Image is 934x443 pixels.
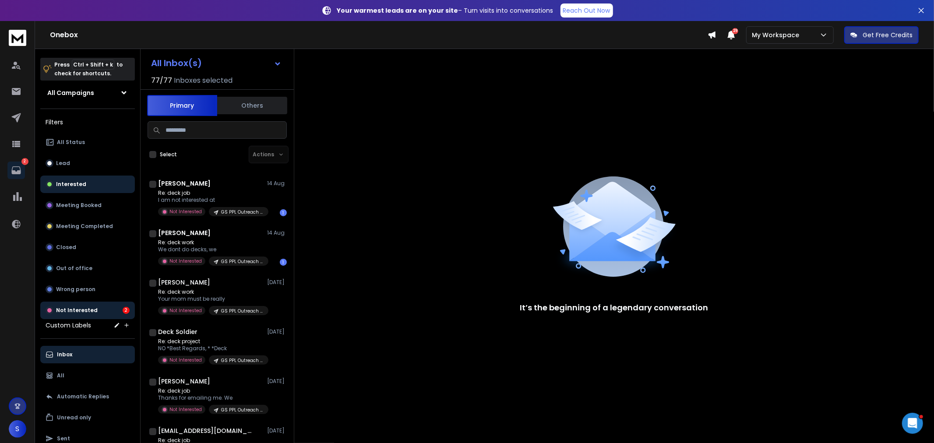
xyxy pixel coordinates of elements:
div: 1 [280,209,287,216]
p: GS PPL Outreach Decks [221,407,263,413]
label: Select [160,151,177,158]
button: Meeting Completed [40,218,135,235]
p: Meeting Booked [56,202,102,209]
div: 1 [280,259,287,266]
iframe: Intercom live chat [902,413,923,434]
h1: Deck Soldier [158,327,197,336]
button: Interested [40,176,135,193]
p: My Workspace [752,31,803,39]
p: GS PPL Outreach Decks [221,308,263,314]
button: S [9,420,26,438]
p: GS PPL Outreach Decks [221,209,263,215]
p: Sent [57,435,70,442]
p: All Status [57,139,85,146]
a: Reach Out Now [560,4,613,18]
p: Not Interested [169,307,202,314]
button: All Inbox(s) [144,54,289,72]
button: Unread only [40,409,135,426]
p: Not Interested [169,208,202,215]
h1: [PERSON_NAME] [158,179,211,188]
p: Re: deck project [158,338,263,345]
p: I am not interested at [158,197,263,204]
button: Meeting Booked [40,197,135,214]
p: We dont do decks, we [158,246,263,253]
p: 2 [21,158,28,165]
h1: [PERSON_NAME] [158,278,210,287]
p: It’s the beginning of a legendary conversation [520,302,708,314]
span: 29 [732,28,738,34]
button: Not Interested2 [40,302,135,319]
p: Thanks for emailing me. We [158,394,263,401]
div: 2 [123,307,130,314]
h1: Onebox [50,30,708,40]
p: Press to check for shortcuts. [54,60,123,78]
p: 14 Aug [267,229,287,236]
p: Not Interested [169,258,202,264]
h1: [EMAIL_ADDRESS][DOMAIN_NAME] [158,426,254,435]
p: Re: deck job [158,387,263,394]
h1: [PERSON_NAME] [158,229,211,237]
button: Out of office [40,260,135,277]
button: Others [217,96,287,115]
button: Primary [147,95,217,116]
p: [DATE] [267,427,287,434]
img: logo [9,30,26,46]
p: Not Interested [56,307,98,314]
p: GS PPL Outreach Decks [221,258,263,265]
p: [DATE] [267,328,287,335]
p: Unread only [57,414,91,421]
h1: All Inbox(s) [151,59,202,67]
p: Automatic Replies [57,393,109,400]
button: All Campaigns [40,84,135,102]
p: 14 Aug [267,180,287,187]
p: GS PPL Outreach Decks [221,357,263,364]
button: All Status [40,134,135,151]
p: Closed [56,244,76,251]
p: Re: deck work [158,239,263,246]
p: Not Interested [169,406,202,413]
p: Re: deck work [158,288,263,295]
h3: Filters [40,116,135,128]
p: – Turn visits into conversations [337,6,553,15]
p: [DATE] [267,378,287,385]
p: Inbox [57,351,72,358]
p: All [57,372,64,379]
button: Closed [40,239,135,256]
span: 77 / 77 [151,75,172,86]
button: Lead [40,155,135,172]
p: Out of office [56,265,92,272]
button: Automatic Replies [40,388,135,405]
p: Get Free Credits [863,31,913,39]
p: Wrong person [56,286,95,293]
h3: Custom Labels [46,321,91,330]
button: Inbox [40,346,135,363]
button: Wrong person [40,281,135,298]
p: NO *Best Regards, * *Deck [158,345,263,352]
a: 2 [7,162,25,179]
p: Re: deck job [158,190,263,197]
p: Interested [56,181,86,188]
button: Get Free Credits [844,26,919,44]
strong: Your warmest leads are on your site [337,6,458,15]
p: [DATE] [267,279,287,286]
p: Your mom must be really [158,295,263,302]
span: Ctrl + Shift + k [72,60,114,70]
p: Reach Out Now [563,6,610,15]
h3: Inboxes selected [174,75,233,86]
p: Not Interested [169,357,202,363]
button: All [40,367,135,384]
p: Lead [56,160,70,167]
h1: All Campaigns [47,88,94,97]
h1: [PERSON_NAME] [158,377,210,386]
p: Meeting Completed [56,223,113,230]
